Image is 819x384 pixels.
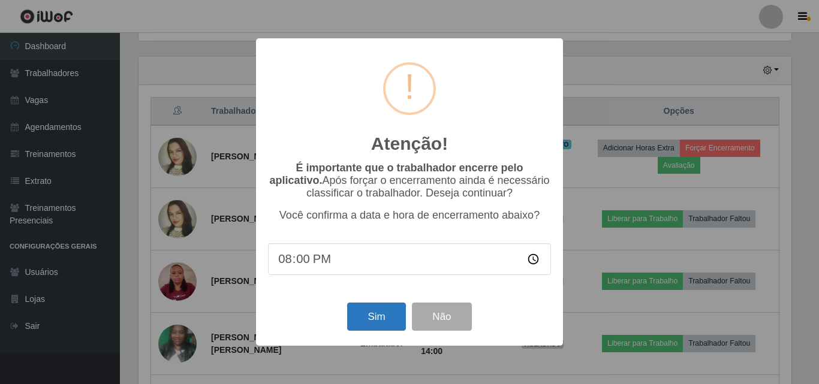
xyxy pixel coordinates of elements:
[268,209,551,222] p: Você confirma a data e hora de encerramento abaixo?
[268,162,551,199] p: Após forçar o encerramento ainda é necessário classificar o trabalhador. Deseja continuar?
[347,303,405,331] button: Sim
[412,303,471,331] button: Não
[371,133,448,155] h2: Atenção!
[269,162,523,186] b: É importante que o trabalhador encerre pelo aplicativo.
